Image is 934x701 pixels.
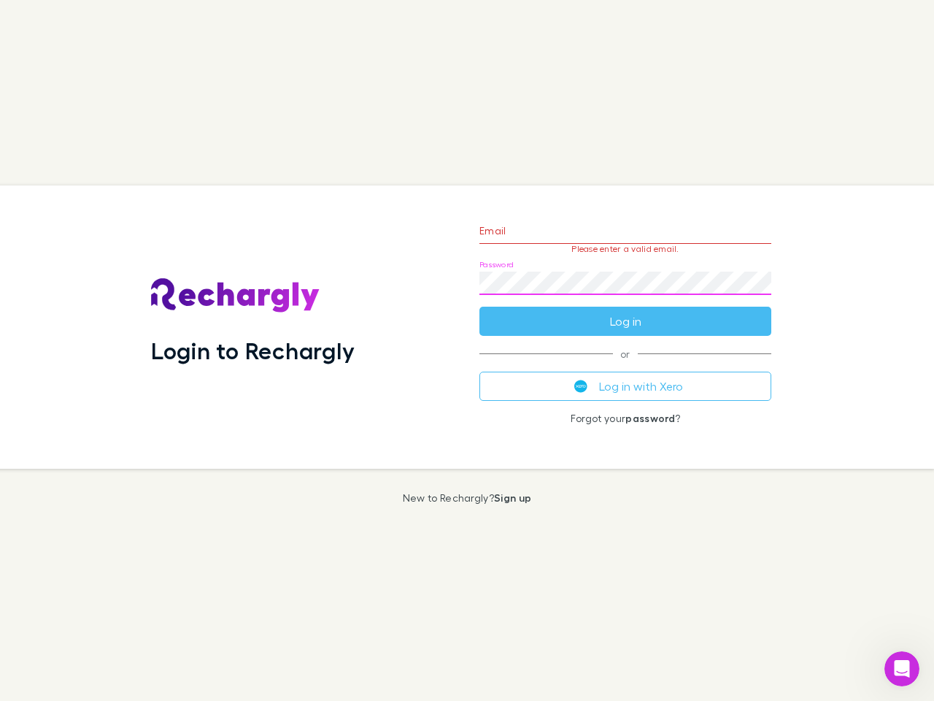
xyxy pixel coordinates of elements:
[151,278,320,313] img: Rechargly's Logo
[494,491,531,504] a: Sign up
[403,492,532,504] p: New to Rechargly?
[479,353,771,354] span: or
[884,651,919,686] iframe: Intercom live chat
[479,413,771,424] p: Forgot your ?
[479,307,771,336] button: Log in
[479,372,771,401] button: Log in with Xero
[625,412,675,424] a: password
[151,337,355,364] h1: Login to Rechargly
[574,380,587,393] img: Xero's logo
[479,244,771,254] p: Please enter a valid email.
[479,259,514,270] label: Password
